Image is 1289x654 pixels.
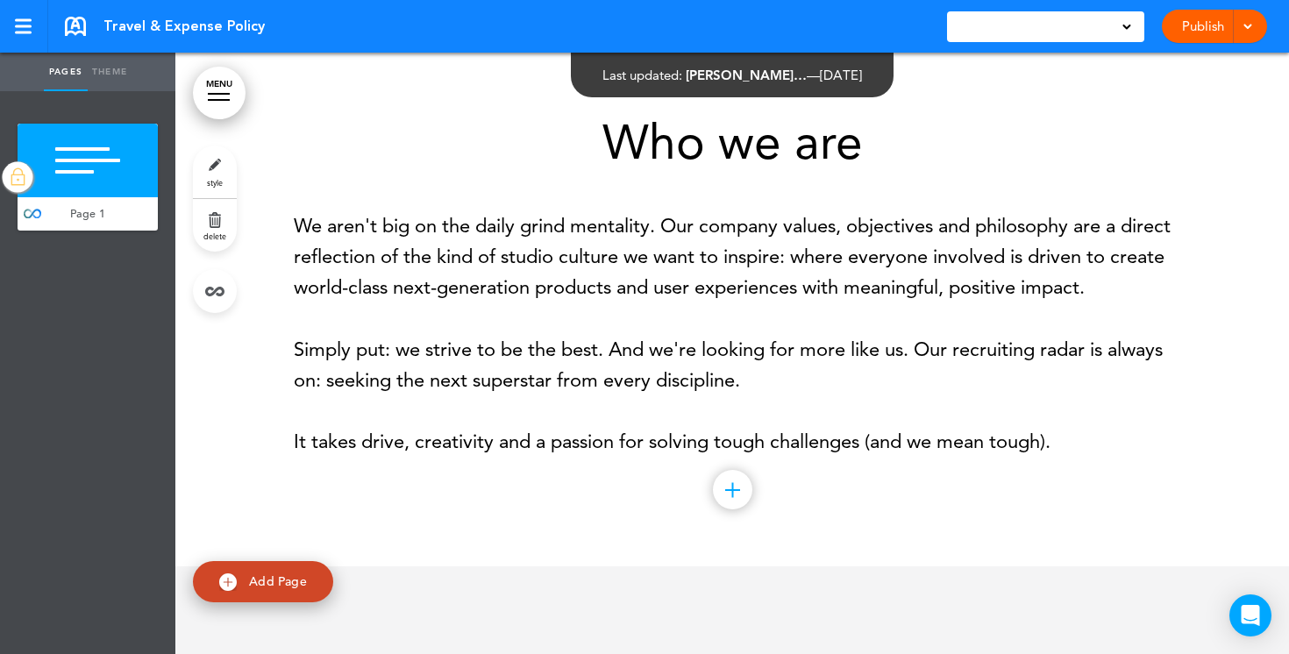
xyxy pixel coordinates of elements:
span: [DATE] [820,67,862,83]
span: style [207,177,223,188]
div: — [602,68,862,82]
p: We aren't big on the daily grind mentality. Our company values, objectives and philosophy are a d... [294,210,1171,303]
a: Pages [44,53,88,91]
span: Last updated: [602,67,682,83]
span: Travel & Expense Policy [103,17,265,36]
img: add.svg [219,573,237,591]
a: Page 1 [18,197,158,231]
span: [PERSON_NAME]… [686,67,807,83]
span: delete [203,231,226,241]
a: Publish [1175,10,1230,43]
a: MENU [193,67,246,119]
a: Add Page [193,561,333,602]
p: Simply put: we strive to be the best. And we're looking for more like us. Our recruiting radar is... [294,334,1171,395]
a: delete [193,199,237,252]
h1: Who we are [294,118,1171,167]
a: style [193,146,237,198]
div: Open Intercom Messenger [1229,594,1271,636]
span: Add Page [249,573,307,589]
img: infinity_blue.svg [24,209,41,218]
span: Page 1 [70,206,105,221]
a: Theme [88,53,132,91]
p: It takes drive, creativity and a passion for solving tough challenges (and we mean tough). [294,426,1171,457]
img: lock-yellow.svg [9,166,26,188]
